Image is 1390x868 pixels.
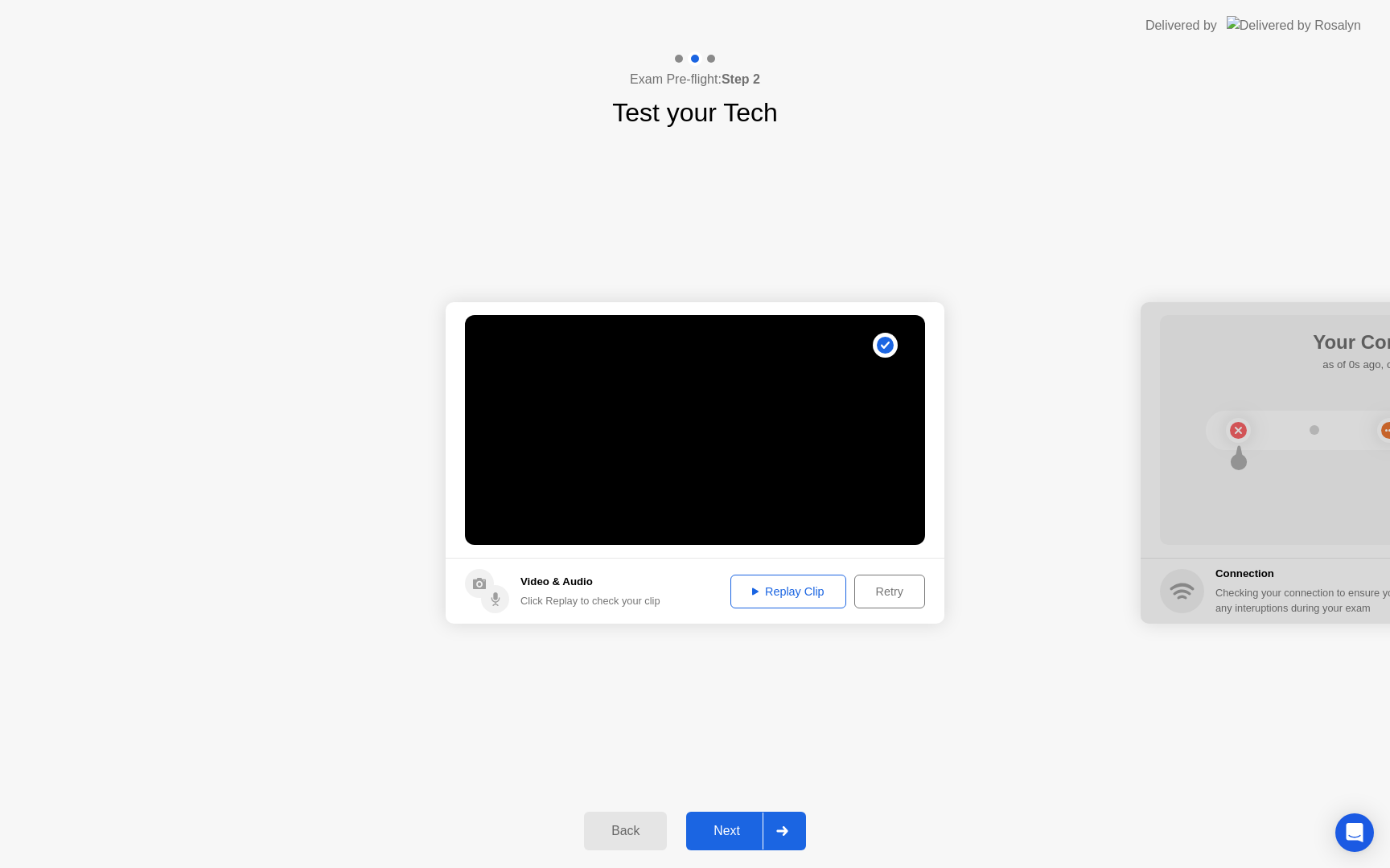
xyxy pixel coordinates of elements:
[630,70,760,89] h4: Exam Pre-flight:
[686,812,806,850] button: Next
[722,72,760,86] b: Step 2
[612,93,778,132] h1: Test your Tech
[1145,16,1217,35] div: Delivered by
[730,575,846,608] button: Replay Clip
[1335,813,1374,852] div: Open Intercom Messenger
[860,585,919,598] div: Retry
[1227,16,1361,35] img: Delivered by Rosalyn
[589,824,662,838] div: Back
[736,585,841,598] div: Replay Clip
[584,812,667,850] button: Back
[520,574,660,590] h5: Video & Audio
[691,824,763,838] div: Next
[854,575,925,608] button: Retry
[520,593,660,608] div: Click Replay to check your clip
